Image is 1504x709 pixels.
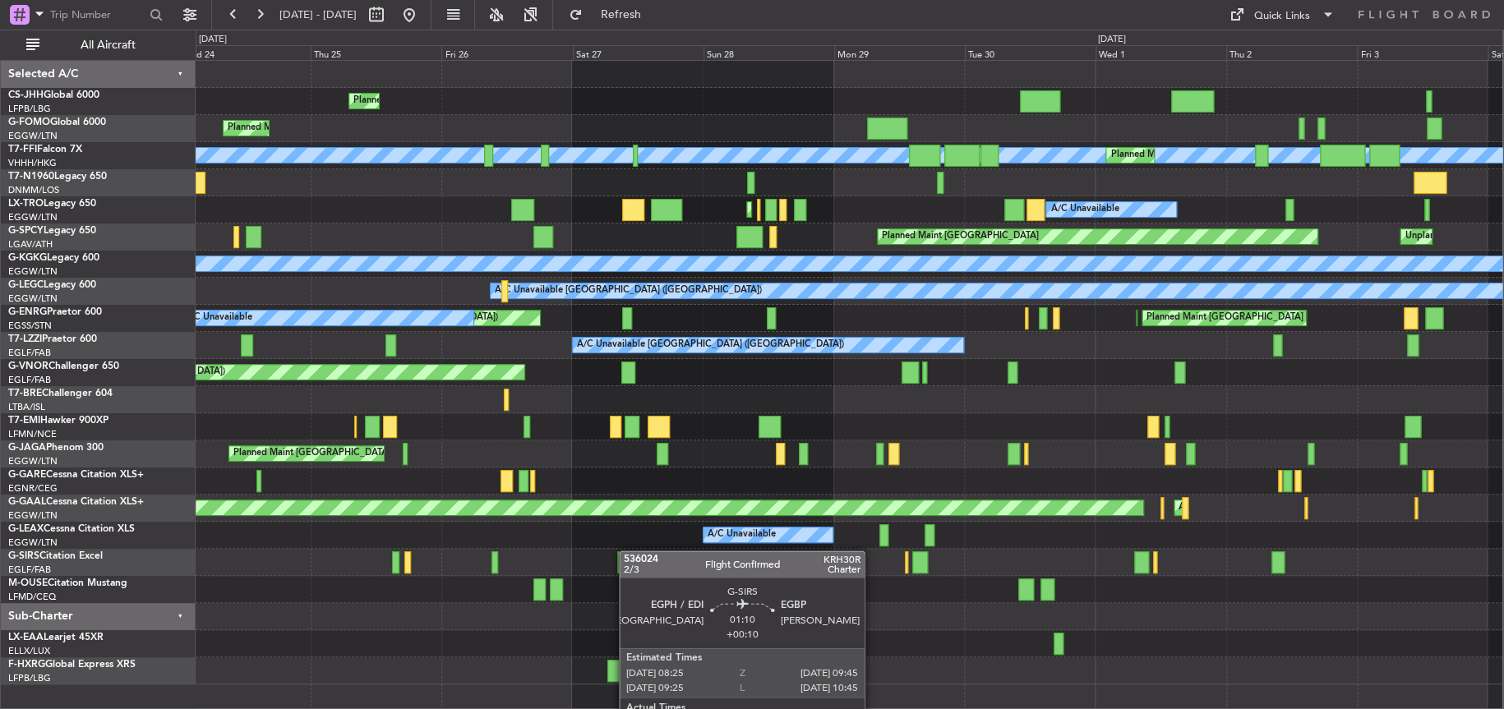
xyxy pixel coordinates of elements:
a: LFMN/NCE [8,428,57,440]
a: EGLF/FAB [8,347,51,359]
a: LX-TROLegacy 650 [8,199,96,209]
div: A/C Unavailable [1050,197,1119,222]
div: Planned Maint [GEOGRAPHIC_DATA] ([GEOGRAPHIC_DATA]) [353,89,612,113]
a: DNMM/LOS [8,184,59,196]
a: LFPB/LBG [8,103,51,115]
a: EGLF/FAB [8,374,51,386]
a: G-ENRGPraetor 600 [8,307,102,317]
span: T7-LZZI [8,334,42,344]
button: Refresh [561,2,660,28]
div: Sun 28 [704,45,834,60]
a: ELLX/LUX [8,645,50,657]
div: [DATE] [199,33,227,47]
a: G-SPCYLegacy 650 [8,226,96,236]
div: Fri 26 [441,45,572,60]
a: EGGW/LTN [8,536,58,549]
div: Planned Maint [GEOGRAPHIC_DATA] ([GEOGRAPHIC_DATA]) [1146,306,1405,330]
div: Quick Links [1254,8,1310,25]
button: All Aircraft [18,32,178,58]
a: VHHH/HKG [8,157,57,169]
div: A/C Unavailable [708,523,776,547]
div: Sat 27 [573,45,704,60]
a: T7-N1960Legacy 650 [8,172,107,182]
a: EGGW/LTN [8,130,58,142]
a: EGSS/STN [8,320,52,332]
span: M-OUSE [8,578,48,588]
span: LX-TRO [8,199,44,209]
a: T7-EMIHawker 900XP [8,416,108,426]
a: EGGW/LTN [8,455,58,467]
span: T7-N1960 [8,172,54,182]
div: Planned Maint [GEOGRAPHIC_DATA] ([GEOGRAPHIC_DATA]) [233,441,492,466]
button: Quick Links [1221,2,1343,28]
a: EGGW/LTN [8,509,58,522]
span: T7-BRE [8,389,42,398]
span: All Aircraft [43,39,173,51]
a: T7-LZZIPraetor 600 [8,334,97,344]
a: M-OUSECitation Mustang [8,578,127,588]
div: Wed 24 [180,45,311,60]
span: G-FOMO [8,117,50,127]
div: Planned Maint [GEOGRAPHIC_DATA] ([GEOGRAPHIC_DATA]) [751,197,1010,222]
span: G-GAAL [8,497,46,507]
span: G-LEAX [8,524,44,534]
div: AOG Maint Dusseldorf [1179,495,1274,520]
div: Tue 30 [965,45,1096,60]
div: Planned Maint [GEOGRAPHIC_DATA] [882,224,1039,249]
div: A/C Unavailable [GEOGRAPHIC_DATA] ([GEOGRAPHIC_DATA]) [495,279,762,303]
div: Wed 1 [1096,45,1226,60]
a: EGGW/LTN [8,292,58,305]
span: G-ENRG [8,307,47,317]
div: Mon 29 [834,45,965,60]
span: G-LEGC [8,280,44,290]
div: Planned Maint [GEOGRAPHIC_DATA] ([GEOGRAPHIC_DATA]) [780,550,1039,574]
div: Planned Maint [GEOGRAPHIC_DATA] ([GEOGRAPHIC_DATA]) [228,116,487,140]
a: G-LEGCLegacy 600 [8,280,96,290]
a: EGGW/LTN [8,211,58,223]
a: CS-JHHGlobal 6000 [8,90,99,100]
a: G-SIRSCitation Excel [8,551,103,561]
span: CS-JHH [8,90,44,100]
a: G-VNORChallenger 650 [8,361,119,371]
div: Thu 25 [311,45,441,60]
div: Fri 3 [1357,45,1488,60]
a: EGLF/FAB [8,564,51,576]
a: EGNR/CEG [8,482,58,495]
a: EGGW/LTN [8,265,58,278]
span: T7-FFI [8,145,37,154]
a: G-GARECessna Citation XLS+ [8,470,144,480]
span: Refresh [586,9,655,21]
a: T7-BREChallenger 604 [8,389,113,398]
span: LX-EAA [8,633,44,642]
a: F-HXRGGlobal Express XRS [8,660,136,670]
span: G-SIRS [8,551,39,561]
span: [DATE] - [DATE] [279,7,357,22]
a: G-FOMOGlobal 6000 [8,117,106,127]
a: G-GAALCessna Citation XLS+ [8,497,144,507]
a: LTBA/ISL [8,401,45,413]
a: T7-FFIFalcon 7X [8,145,82,154]
span: T7-EMI [8,416,40,426]
span: G-VNOR [8,361,48,371]
input: Trip Number [50,2,145,27]
div: Planned Maint [GEOGRAPHIC_DATA] ([GEOGRAPHIC_DATA]) [1110,143,1369,168]
div: [DATE] [1098,33,1126,47]
a: G-KGKGLegacy 600 [8,253,99,263]
div: Thu 2 [1226,45,1357,60]
a: G-LEAXCessna Citation XLS [8,524,135,534]
a: LGAV/ATH [8,238,53,251]
div: A/C Unavailable [GEOGRAPHIC_DATA] ([GEOGRAPHIC_DATA]) [577,333,844,357]
a: LFMD/CEQ [8,591,56,603]
span: G-JAGA [8,443,46,453]
a: G-JAGAPhenom 300 [8,443,104,453]
div: A/C Unavailable [184,306,252,330]
span: F-HXRG [8,660,45,670]
span: G-KGKG [8,253,47,263]
a: LFPB/LBG [8,672,51,684]
span: G-GARE [8,470,46,480]
span: G-SPCY [8,226,44,236]
a: LX-EAALearjet 45XR [8,633,104,642]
